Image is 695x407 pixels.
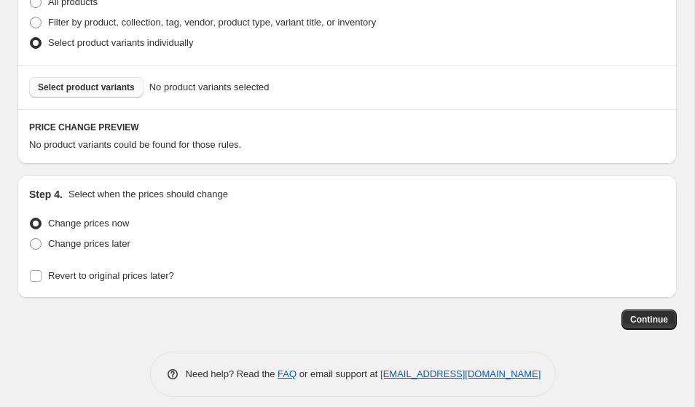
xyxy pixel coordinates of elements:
h6: PRICE CHANGE PREVIEW [29,122,665,133]
a: FAQ [278,368,297,379]
button: Select product variants [29,77,144,98]
span: Filter by product, collection, tag, vendor, product type, variant title, or inventory [48,17,376,28]
span: Revert to original prices later? [48,270,174,281]
span: Select product variants [38,82,135,93]
span: Change prices later [48,238,130,249]
button: Continue [621,309,677,330]
span: Change prices now [48,218,129,229]
span: or email support at [297,368,380,379]
span: No product variants selected [149,80,270,95]
a: [EMAIL_ADDRESS][DOMAIN_NAME] [380,368,541,379]
h2: Step 4. [29,187,63,202]
span: No product variants could be found for those rules. [29,139,241,150]
span: Select product variants individually [48,37,193,48]
span: Need help? Read the [186,368,278,379]
span: Continue [630,314,668,325]
p: Select when the prices should change [68,187,228,202]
